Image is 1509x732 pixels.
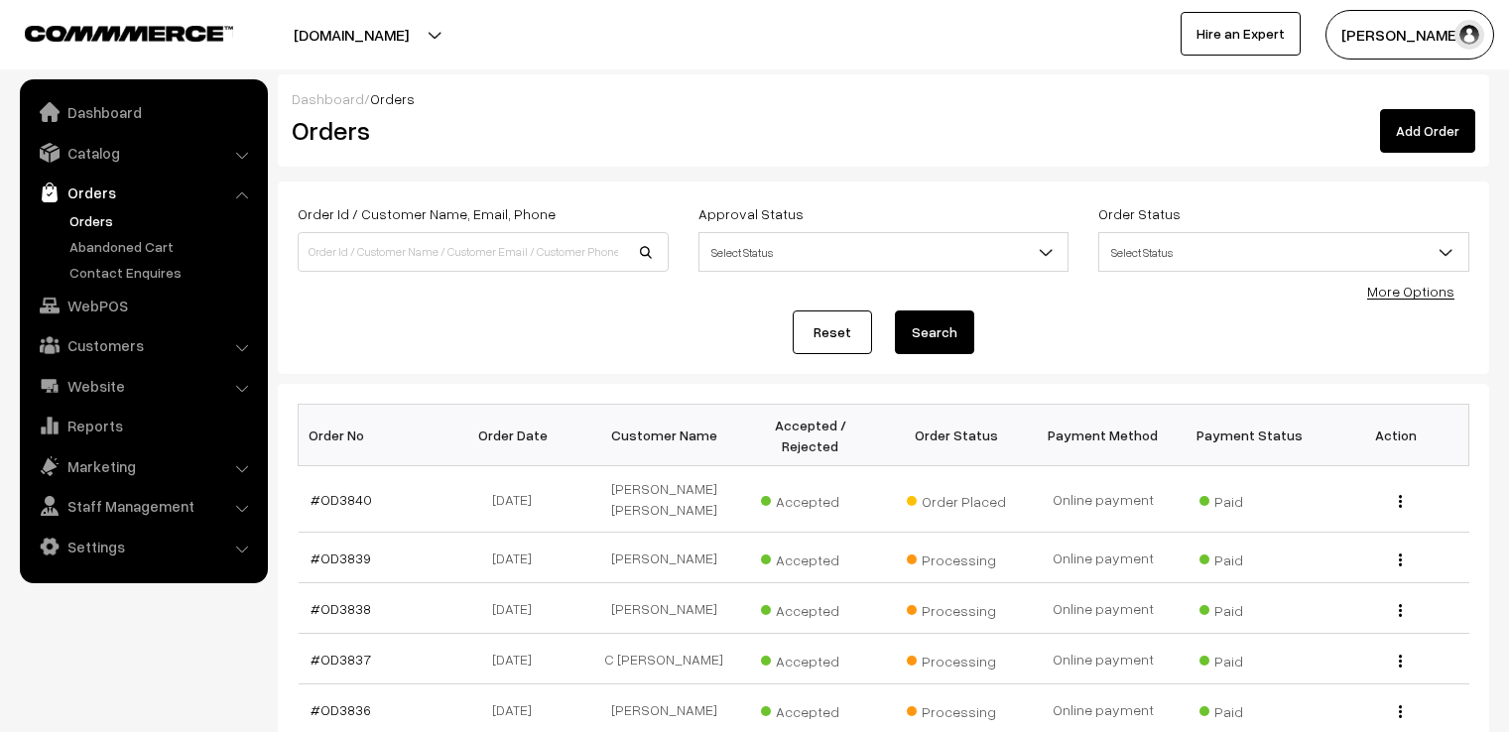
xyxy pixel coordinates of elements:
[761,595,860,621] span: Accepted
[761,696,860,722] span: Accepted
[793,310,872,354] a: Reset
[907,696,1006,722] span: Processing
[1399,655,1402,668] img: Menu
[444,533,591,583] td: [DATE]
[444,466,591,533] td: [DATE]
[1380,109,1475,153] a: Add Order
[1199,486,1299,512] span: Paid
[1399,604,1402,617] img: Menu
[591,533,738,583] td: [PERSON_NAME]
[1030,634,1177,684] td: Online payment
[25,175,261,210] a: Orders
[311,491,372,508] a: #OD3840
[25,135,261,171] a: Catalog
[224,10,478,60] button: [DOMAIN_NAME]
[311,701,371,718] a: #OD3836
[311,549,371,566] a: #OD3839
[1325,10,1494,60] button: [PERSON_NAME]
[298,232,669,272] input: Order Id / Customer Name / Customer Email / Customer Phone
[1199,545,1299,570] span: Paid
[591,405,738,466] th: Customer Name
[1399,705,1402,718] img: Menu
[292,115,667,146] h2: Orders
[64,262,261,283] a: Contact Enquires
[25,94,261,130] a: Dashboard
[64,236,261,257] a: Abandoned Cart
[444,634,591,684] td: [DATE]
[25,448,261,484] a: Marketing
[1199,646,1299,671] span: Paid
[737,405,884,466] th: Accepted / Rejected
[25,327,261,363] a: Customers
[907,545,1006,570] span: Processing
[1322,405,1469,466] th: Action
[1030,466,1177,533] td: Online payment
[25,408,261,443] a: Reports
[1399,495,1402,508] img: Menu
[1030,405,1177,466] th: Payment Method
[25,368,261,404] a: Website
[698,203,804,224] label: Approval Status
[1367,283,1454,300] a: More Options
[591,634,738,684] td: C [PERSON_NAME]
[25,488,261,524] a: Staff Management
[444,405,591,466] th: Order Date
[761,545,860,570] span: Accepted
[25,288,261,323] a: WebPOS
[1098,232,1469,272] span: Select Status
[299,405,445,466] th: Order No
[1199,696,1299,722] span: Paid
[1099,235,1468,270] span: Select Status
[699,235,1069,270] span: Select Status
[64,210,261,231] a: Orders
[1181,12,1301,56] a: Hire an Expert
[907,595,1006,621] span: Processing
[25,20,198,44] a: COMMMERCE
[1177,405,1323,466] th: Payment Status
[895,310,974,354] button: Search
[1030,583,1177,634] td: Online payment
[591,583,738,634] td: [PERSON_NAME]
[907,646,1006,671] span: Processing
[25,26,233,41] img: COMMMERCE
[311,651,371,668] a: #OD3837
[311,600,371,617] a: #OD3838
[1030,533,1177,583] td: Online payment
[591,466,738,533] td: [PERSON_NAME] [PERSON_NAME]
[25,529,261,564] a: Settings
[444,583,591,634] td: [DATE]
[907,486,1006,512] span: Order Placed
[1454,20,1484,50] img: user
[292,90,364,107] a: Dashboard
[761,486,860,512] span: Accepted
[292,88,1475,109] div: /
[1098,203,1181,224] label: Order Status
[370,90,415,107] span: Orders
[761,646,860,671] span: Accepted
[884,405,1031,466] th: Order Status
[298,203,556,224] label: Order Id / Customer Name, Email, Phone
[1399,553,1402,566] img: Menu
[698,232,1069,272] span: Select Status
[1199,595,1299,621] span: Paid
